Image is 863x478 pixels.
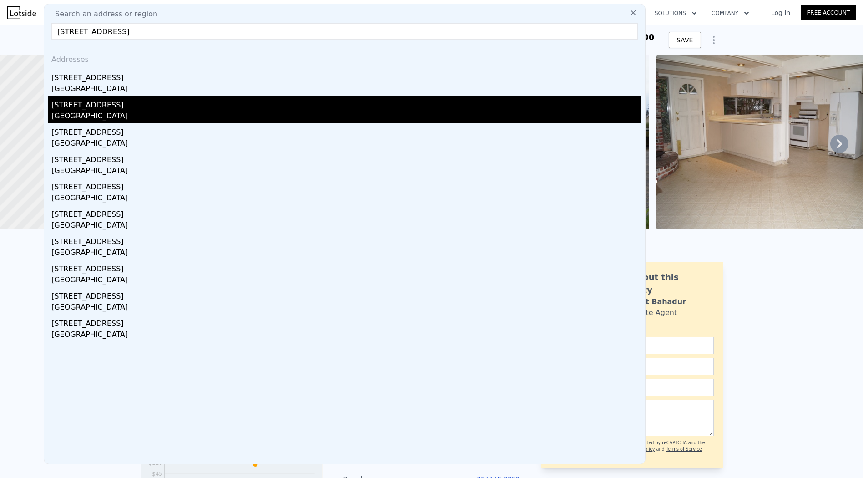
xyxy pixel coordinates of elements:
div: [STREET_ADDRESS] [51,260,641,275]
div: [GEOGRAPHIC_DATA] [51,247,641,260]
a: Free Account [801,5,856,20]
div: [GEOGRAPHIC_DATA] [51,329,641,342]
div: [STREET_ADDRESS] [51,315,641,329]
div: Siddhant Bahadur [612,296,686,307]
a: Terms of Service [666,447,702,452]
div: [STREET_ADDRESS] [51,287,641,302]
tspan: $45 [152,471,162,477]
div: [GEOGRAPHIC_DATA] [51,83,641,96]
div: [GEOGRAPHIC_DATA] [51,138,641,151]
input: Enter an address, city, region, neighborhood or zip code [51,23,638,40]
div: [STREET_ADDRESS] [51,69,641,83]
tspan: $110 [148,460,162,466]
div: [GEOGRAPHIC_DATA] [51,275,641,287]
div: [STREET_ADDRESS] [51,151,641,165]
span: Search an address or region [48,9,157,20]
div: [STREET_ADDRESS] [51,123,641,138]
div: [GEOGRAPHIC_DATA] [51,302,641,315]
div: Ask about this property [612,271,714,296]
button: SAVE [669,32,701,48]
div: [STREET_ADDRESS] [51,178,641,193]
div: Addresses [48,47,641,69]
button: Show Options [705,31,723,49]
a: Log In [760,8,801,17]
button: Company [704,5,757,21]
div: [GEOGRAPHIC_DATA] [51,220,641,233]
button: Solutions [647,5,704,21]
div: This site is protected by reCAPTCHA and the Google and apply. [608,440,713,459]
img: Lotside [7,6,36,19]
div: [GEOGRAPHIC_DATA] [51,193,641,205]
div: [STREET_ADDRESS] [51,96,641,111]
div: [GEOGRAPHIC_DATA] [51,111,641,123]
div: [GEOGRAPHIC_DATA] [51,165,641,178]
div: [STREET_ADDRESS] [51,205,641,220]
div: [STREET_ADDRESS] [51,233,641,247]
